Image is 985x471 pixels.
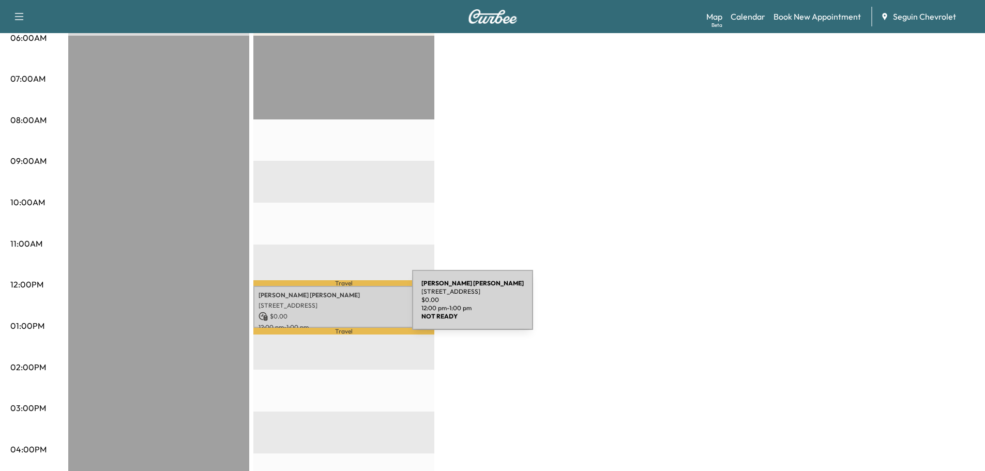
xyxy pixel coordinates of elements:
p: [PERSON_NAME] [PERSON_NAME] [259,291,429,299]
p: 03:00PM [10,402,46,414]
b: NOT READY [421,312,458,320]
p: 12:00PM [10,278,43,291]
p: 07:00AM [10,72,46,85]
p: 02:00PM [10,361,46,373]
p: Travel [253,328,434,335]
p: 08:00AM [10,114,47,126]
b: [PERSON_NAME] [PERSON_NAME] [421,279,524,287]
p: 11:00AM [10,237,42,250]
p: 12:00 pm - 1:00 pm [259,323,429,331]
p: $ 0.00 [421,296,524,304]
div: Beta [711,21,722,29]
p: [STREET_ADDRESS] [259,301,429,310]
p: 06:00AM [10,32,47,44]
p: $ 0.00 [259,312,429,321]
p: 04:00PM [10,443,47,455]
span: Seguin Chevrolet [893,10,956,23]
a: Book New Appointment [774,10,861,23]
img: Curbee Logo [468,9,518,24]
a: MapBeta [706,10,722,23]
p: 10:00AM [10,196,45,208]
p: [STREET_ADDRESS] [421,287,524,296]
p: Travel [253,280,434,286]
p: 09:00AM [10,155,47,167]
a: Calendar [731,10,765,23]
p: 01:00PM [10,320,44,332]
p: 12:00 pm - 1:00 pm [421,304,524,312]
